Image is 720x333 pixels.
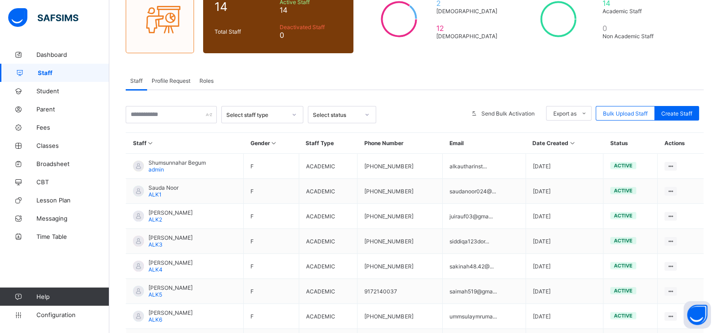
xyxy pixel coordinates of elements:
[614,187,633,194] span: active
[357,279,443,304] td: 9172140037
[614,212,633,219] span: active
[436,24,501,33] span: 12
[36,293,109,300] span: Help
[357,304,443,329] td: [PHONE_NUMBER]
[36,215,109,222] span: Messaging
[8,8,78,27] img: safsims
[357,204,443,229] td: [PHONE_NUMBER]
[299,204,357,229] td: ACADEMIC
[36,197,109,204] span: Lesson Plan
[280,30,342,40] span: 0
[126,133,244,154] th: Staff
[657,133,704,154] th: Actions
[443,254,526,279] td: sakinah48.42@...
[280,5,342,15] span: 14
[568,140,576,146] i: Sort in Ascending Order
[299,254,357,279] td: ACADEMIC
[148,209,193,216] span: [PERSON_NAME]
[553,110,577,117] span: Export as
[148,266,163,273] span: ALK4
[280,24,342,30] span: Deactivated Staff
[36,142,109,149] span: Classes
[313,111,359,118] div: Select status
[38,69,109,76] span: Staff
[526,133,603,154] th: Date Created
[244,304,299,329] td: F
[148,309,193,316] span: [PERSON_NAME]
[357,133,443,154] th: Phone Number
[357,154,443,179] td: [PHONE_NUMBER]
[614,262,633,269] span: active
[212,26,277,37] div: Total Staff
[270,140,278,146] i: Sort in Ascending Order
[148,184,179,191] span: Sauda Noor
[481,110,535,117] span: Send Bulk Activation
[436,33,501,40] span: [DEMOGRAPHIC_DATA]
[684,301,711,328] button: Open asap
[614,237,633,244] span: active
[36,106,109,113] span: Parent
[299,154,357,179] td: ACADEMIC
[443,133,526,154] th: Email
[299,133,357,154] th: Staff Type
[244,204,299,229] td: F
[148,241,163,248] span: ALK3
[36,124,109,131] span: Fees
[148,191,162,198] span: ALK1
[526,154,603,179] td: [DATE]
[299,179,357,204] td: ACADEMIC
[357,179,443,204] td: [PHONE_NUMBER]
[443,279,526,304] td: saimah519@gma...
[603,33,661,40] span: Non Academic Staff
[148,316,162,323] span: ALK6
[36,87,109,95] span: Student
[148,166,164,173] span: admin
[152,77,190,84] span: Profile Request
[603,133,657,154] th: Status
[614,288,633,294] span: active
[614,313,633,319] span: active
[148,284,193,291] span: [PERSON_NAME]
[148,259,193,266] span: [PERSON_NAME]
[244,279,299,304] td: F
[526,229,603,254] td: [DATE]
[244,254,299,279] td: F
[526,279,603,304] td: [DATE]
[148,216,162,223] span: ALK2
[36,160,109,167] span: Broadsheet
[443,204,526,229] td: juirauf03@gma...
[661,110,692,117] span: Create Staff
[443,179,526,204] td: saudanoor024@...
[226,111,286,118] div: Select staff type
[526,179,603,204] td: [DATE]
[614,162,633,169] span: active
[199,77,214,84] span: Roles
[443,304,526,329] td: ummsulaymruma...
[36,311,109,318] span: Configuration
[299,229,357,254] td: ACADEMIC
[443,229,526,254] td: siddiqa123dor...
[244,133,299,154] th: Gender
[357,254,443,279] td: [PHONE_NUMBER]
[36,233,109,240] span: Time Table
[299,304,357,329] td: ACADEMIC
[526,254,603,279] td: [DATE]
[244,154,299,179] td: F
[148,159,206,166] span: Shumsunnahar Begum
[148,291,162,298] span: ALK5
[436,8,501,15] span: [DEMOGRAPHIC_DATA]
[244,179,299,204] td: F
[130,77,143,84] span: Staff
[357,229,443,254] td: [PHONE_NUMBER]
[148,234,193,241] span: [PERSON_NAME]
[526,204,603,229] td: [DATE]
[443,154,526,179] td: alkautharinst...
[526,304,603,329] td: [DATE]
[603,110,648,117] span: Bulk Upload Staff
[603,8,661,15] span: Academic Staff
[36,178,109,186] span: CBT
[244,229,299,254] td: F
[147,140,154,146] i: Sort in Ascending Order
[299,279,357,304] td: ACADEMIC
[36,51,109,58] span: Dashboard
